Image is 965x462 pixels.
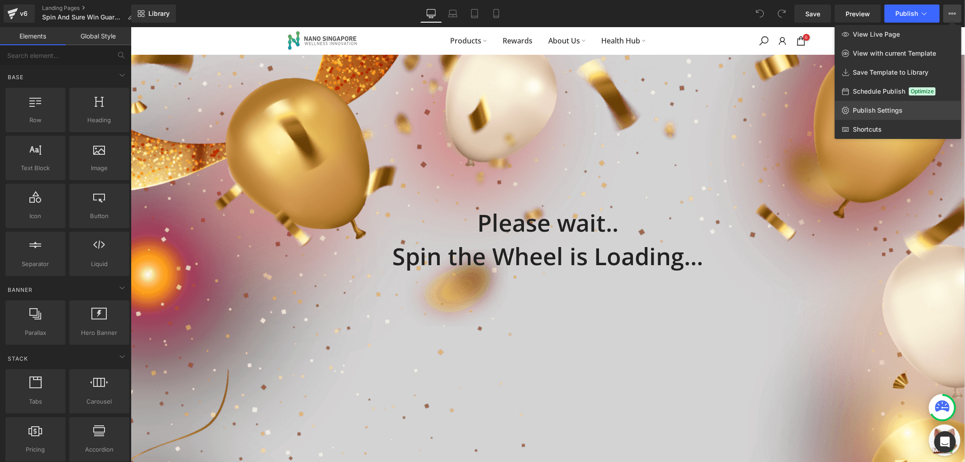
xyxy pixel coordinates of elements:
a: Desktop [420,5,442,23]
span: Carousel [72,397,127,406]
span: Accordion [72,445,127,454]
span: Shortcuts [853,125,882,133]
span: Liquid [72,259,127,269]
a: Global Style [66,27,131,45]
span: Save Template to Library [853,68,928,76]
span: Banner [7,286,33,294]
a: Landing Pages [42,5,141,12]
span: Image [72,163,127,173]
button: Publish [884,5,940,23]
a: Products [312,8,364,19]
span: Hero Banner [72,328,127,338]
a: Laptop [442,5,464,23]
span: Icon [8,211,63,221]
button: View Live PageView with current TemplateSave Template to LibrarySchedule PublishOptimizePublish S... [943,5,961,23]
span: View Live Page [853,30,900,38]
span: Row [8,115,63,125]
span: Schedule Publish [853,87,905,95]
span: Heading [72,115,127,125]
span: Publish Settings [853,106,903,114]
div: Open Intercom Messenger [934,431,956,453]
a: Preview [835,5,881,23]
span: Pricing [8,445,63,454]
a: New Library [131,5,176,23]
a: 0 [665,8,676,19]
a: About Us [410,8,463,19]
span: Stack [7,354,29,363]
a: Mobile [485,5,507,23]
strong: Please wait.. [347,179,488,211]
a: Rewards [364,8,410,19]
span: Separator [8,259,63,269]
span: Text Block [8,163,63,173]
span: Spin And Sure Win Guardian [42,14,124,21]
span: Parallax [8,328,63,338]
span: Library [148,10,170,18]
span: Optimize [909,87,936,95]
div: v6 [18,8,29,19]
button: Undo [751,5,769,23]
span: Base [7,73,24,81]
a: Health Hub [463,8,523,19]
span: Publish [895,10,918,17]
span: Tabs [8,397,63,406]
img: message_box [800,400,827,427]
a: v6 [4,5,35,23]
span: 0 [672,7,679,14]
a: Tablet [464,5,485,23]
span: Button [72,211,127,221]
button: Redo [773,5,791,23]
span: Preview [846,9,870,19]
strong: Spin the Wheel is Loading... [262,213,573,245]
span: Save [805,9,820,19]
span: View with current Template [853,49,936,57]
